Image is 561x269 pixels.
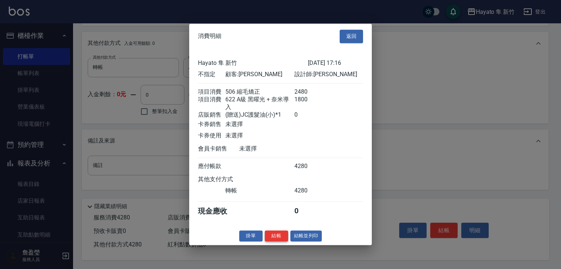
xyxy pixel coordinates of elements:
[239,145,308,153] div: 未選擇
[239,230,263,242] button: 掛單
[294,96,322,111] div: 1800
[198,132,225,140] div: 卡券使用
[198,163,225,170] div: 應付帳款
[294,187,322,195] div: 4280
[198,88,225,96] div: 項目消費
[198,176,253,183] div: 其他支付方式
[294,163,322,170] div: 4280
[198,206,239,216] div: 現金應收
[198,71,225,78] div: 不指定
[198,121,225,128] div: 卡券銷售
[225,132,294,140] div: 未選擇
[308,59,363,67] div: [DATE] 17:16
[294,206,322,216] div: 0
[225,187,294,195] div: 轉帳
[198,59,308,67] div: Hayato 隼 新竹
[198,111,225,119] div: 店販銷售
[225,121,294,128] div: 未選擇
[294,88,322,96] div: 2480
[198,145,239,153] div: 會員卡銷售
[340,30,363,43] button: 返回
[290,230,322,242] button: 結帳並列印
[198,33,221,40] span: 消費明細
[225,71,294,78] div: 顧客: [PERSON_NAME]
[198,96,225,111] div: 項目消費
[294,71,363,78] div: 設計師: [PERSON_NAME]
[265,230,288,242] button: 結帳
[225,111,294,119] div: (贈送)JC護髮油(小)*1
[225,96,294,111] div: 622 A級 黑曜光 + 奈米導入
[225,88,294,96] div: 506 縮毛矯正
[294,111,322,119] div: 0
